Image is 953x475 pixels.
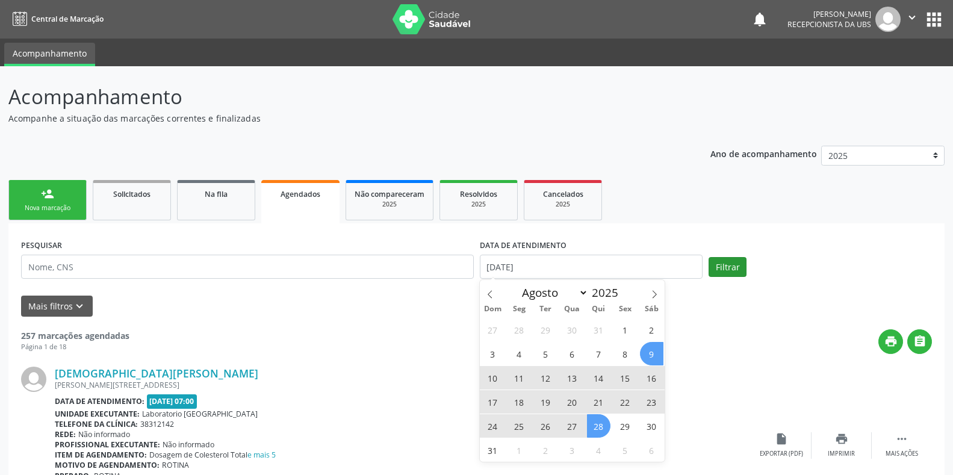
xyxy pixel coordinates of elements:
label: DATA DE ATENDIMENTO [480,236,567,255]
span: Agosto 25, 2025 [508,414,531,438]
span: Agosto 9, 2025 [640,342,663,365]
div: 2025 [533,200,593,209]
a: Acompanhamento [4,43,95,66]
span: Agosto 1, 2025 [613,318,637,341]
div: Exportar (PDF) [760,450,803,458]
span: Não compareceram [355,189,424,199]
input: Year [588,285,628,300]
span: Na fila [205,189,228,199]
img: img [875,7,901,32]
span: Laboratorio [GEOGRAPHIC_DATA] [142,409,258,419]
span: Agosto 15, 2025 [613,366,637,390]
div: [PERSON_NAME] [787,9,871,19]
span: ROTINA [162,460,189,470]
i: insert_drive_file [775,432,788,446]
div: [PERSON_NAME][STREET_ADDRESS] [55,380,751,390]
button: notifications [751,11,768,28]
span: Agosto 5, 2025 [534,342,557,365]
span: Agosto 22, 2025 [613,390,637,414]
div: person_add [41,187,54,200]
b: Telefone da clínica: [55,419,138,429]
span: Seg [506,305,532,313]
span: Agosto 21, 2025 [587,390,610,414]
label: PESQUISAR [21,236,62,255]
span: Julho 28, 2025 [508,318,531,341]
span: Agosto 11, 2025 [508,366,531,390]
span: Julho 31, 2025 [587,318,610,341]
button: print [878,329,903,354]
span: Agosto 29, 2025 [613,414,637,438]
span: Agosto 19, 2025 [534,390,557,414]
b: Motivo de agendamento: [55,460,160,470]
span: Agosto 4, 2025 [508,342,531,365]
span: Sex [612,305,638,313]
span: Agosto 13, 2025 [560,366,584,390]
span: Julho 27, 2025 [481,318,504,341]
span: [DATE] 07:00 [147,394,197,408]
span: Agosto 10, 2025 [481,366,504,390]
span: Recepcionista da UBS [787,19,871,29]
span: Dom [480,305,506,313]
button: Mais filtroskeyboard_arrow_down [21,296,93,317]
span: Solicitados [113,189,151,199]
span: Dosagem de Colesterol Total [149,450,276,460]
a: e mais 5 [247,450,276,460]
span: Julho 29, 2025 [534,318,557,341]
b: Rede: [55,429,76,439]
b: Unidade executante: [55,409,140,419]
span: Setembro 3, 2025 [560,438,584,462]
span: Setembro 2, 2025 [534,438,557,462]
span: Setembro 6, 2025 [640,438,663,462]
span: Agosto 30, 2025 [640,414,663,438]
span: Cancelados [543,189,583,199]
span: Agosto 31, 2025 [481,438,504,462]
div: Imprimir [828,450,855,458]
div: 2025 [449,200,509,209]
span: Agosto 24, 2025 [481,414,504,438]
span: Agosto 26, 2025 [534,414,557,438]
span: Central de Marcação [31,14,104,24]
span: Agosto 7, 2025 [587,342,610,365]
i: keyboard_arrow_down [73,300,86,313]
span: Setembro 4, 2025 [587,438,610,462]
i: print [835,432,848,446]
span: Agosto 16, 2025 [640,366,663,390]
span: Agosto 14, 2025 [587,366,610,390]
span: Setembro 1, 2025 [508,438,531,462]
span: Agendados [281,189,320,199]
span: Não informado [163,439,214,450]
span: Ter [532,305,559,313]
i: print [884,335,898,348]
span: 38312142 [140,419,174,429]
img: img [21,367,46,392]
span: Agosto 3, 2025 [481,342,504,365]
b: Item de agendamento: [55,450,147,460]
span: Setembro 5, 2025 [613,438,637,462]
i:  [913,335,927,348]
span: Agosto 27, 2025 [560,414,584,438]
button: Filtrar [709,257,747,278]
span: Qua [559,305,585,313]
p: Ano de acompanhamento [710,146,817,161]
strong: 257 marcações agendadas [21,330,129,341]
span: Agosto 2, 2025 [640,318,663,341]
i:  [905,11,919,24]
input: Selecione um intervalo [480,255,703,279]
button:  [901,7,924,32]
p: Acompanhe a situação das marcações correntes e finalizadas [8,112,664,125]
div: Nova marcação [17,203,78,213]
span: Agosto 12, 2025 [534,366,557,390]
span: Qui [585,305,612,313]
b: Data de atendimento: [55,396,144,406]
select: Month [517,284,589,301]
span: Agosto 23, 2025 [640,390,663,414]
span: Resolvidos [460,189,497,199]
div: 2025 [355,200,424,209]
span: Agosto 17, 2025 [481,390,504,414]
div: Página 1 de 18 [21,342,129,352]
span: Agosto 6, 2025 [560,342,584,365]
p: Acompanhamento [8,82,664,112]
span: Não informado [78,429,130,439]
button: apps [924,9,945,30]
a: [DEMOGRAPHIC_DATA][PERSON_NAME] [55,367,258,380]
